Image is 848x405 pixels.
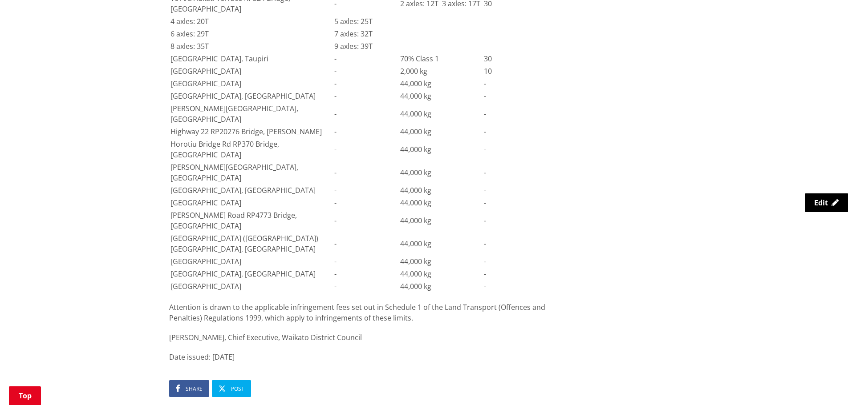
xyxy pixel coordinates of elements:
[483,161,548,184] td: -
[334,103,399,125] td: -
[483,103,548,125] td: -
[170,78,333,89] td: [GEOGRAPHIC_DATA]
[483,209,548,232] td: -
[334,65,399,77] td: -
[400,184,483,196] td: 44,000 kg
[169,302,548,323] p: Attention is drawn to the applicable infringement fees set out in Schedule 1 of the Land Transpor...
[483,281,548,292] td: -
[169,332,548,343] p: [PERSON_NAME], Chief Executive, Waikato District Council
[212,380,251,397] a: Post
[400,233,483,255] td: 44,000 kg
[334,40,399,52] td: 9 axles: 39T
[170,138,333,160] td: Horotiu Bridge Rd RP370 Bridge, [GEOGRAPHIC_DATA]
[400,90,483,102] td: 44,000 kg
[334,281,399,292] td: -
[483,268,548,280] td: -
[170,209,333,232] td: [PERSON_NAME] Road RP4773 Bridge, [GEOGRAPHIC_DATA]
[170,103,333,125] td: [PERSON_NAME][GEOGRAPHIC_DATA], [GEOGRAPHIC_DATA]
[400,161,483,184] td: 44,000 kg
[400,65,483,77] td: 2,000 kg
[334,28,399,40] td: 7 axles: 32T
[483,138,548,160] td: -
[334,78,399,89] td: -
[483,65,548,77] td: 10
[334,233,399,255] td: -
[807,368,839,400] iframe: Messenger Launcher
[169,380,209,397] a: Share
[483,197,548,209] td: -
[483,126,548,137] td: -
[334,268,399,280] td: -
[170,40,333,52] td: 8 axles: 35T
[334,161,399,184] td: -
[334,209,399,232] td: -
[483,256,548,267] td: -
[170,161,333,184] td: [PERSON_NAME][GEOGRAPHIC_DATA], [GEOGRAPHIC_DATA]
[334,138,399,160] td: -
[483,233,548,255] td: -
[170,268,333,280] td: [GEOGRAPHIC_DATA], [GEOGRAPHIC_DATA]
[805,193,848,212] a: Edit
[170,233,333,255] td: [GEOGRAPHIC_DATA] ([GEOGRAPHIC_DATA]) [GEOGRAPHIC_DATA], [GEOGRAPHIC_DATA]
[334,197,399,209] td: -
[483,184,548,196] td: -
[334,126,399,137] td: -
[483,90,548,102] td: -
[170,281,333,292] td: [GEOGRAPHIC_DATA]
[400,209,483,232] td: 44,000 kg
[483,53,548,64] td: 30
[400,197,483,209] td: 44,000 kg
[400,268,483,280] td: 44,000 kg
[400,138,483,160] td: 44,000 kg
[400,126,483,137] td: 44,000 kg
[334,256,399,267] td: -
[170,197,333,209] td: [GEOGRAPHIC_DATA]
[170,126,333,137] td: Highway 22 RP20276 Bridge, [PERSON_NAME]
[231,385,244,393] span: Post
[9,386,41,405] a: Top
[170,16,333,27] td: 4 axles: 20T
[170,256,333,267] td: [GEOGRAPHIC_DATA]
[170,28,333,40] td: 6 axles: 29T
[170,53,333,64] td: [GEOGRAPHIC_DATA], Taupiri
[814,198,828,208] span: Edit
[400,256,483,267] td: 44,000 kg
[334,90,399,102] td: -
[400,78,483,89] td: 44,000 kg
[334,16,399,27] td: 5 axles: 25T
[400,53,483,64] td: 70% Class 1
[400,281,483,292] td: 44,000 kg
[334,184,399,196] td: -
[400,103,483,125] td: 44,000 kg
[334,53,399,64] td: -
[170,184,333,196] td: [GEOGRAPHIC_DATA], [GEOGRAPHIC_DATA]
[483,78,548,89] td: -
[170,65,333,77] td: [GEOGRAPHIC_DATA]
[170,90,333,102] td: [GEOGRAPHIC_DATA], [GEOGRAPHIC_DATA]
[186,385,203,393] span: Share
[169,352,548,362] p: Date issued: [DATE]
